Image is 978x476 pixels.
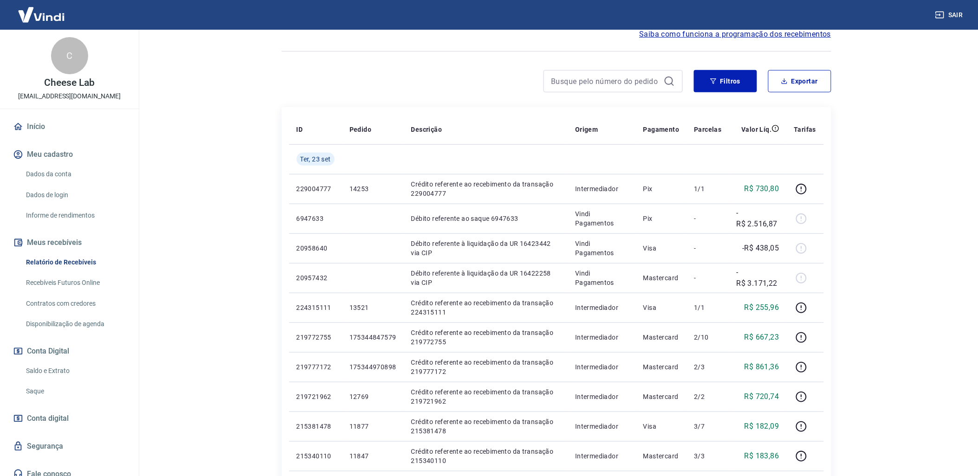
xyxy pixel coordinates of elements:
p: 2/2 [694,392,722,401]
input: Busque pelo número do pedido [551,74,660,88]
p: R$ 720,74 [745,391,779,402]
p: Visa [643,303,680,312]
button: Meus recebíveis [11,232,128,253]
a: Contratos com credores [22,294,128,313]
p: -R$ 2.516,87 [737,207,779,230]
p: Intermediador [575,362,628,372]
p: Mastercard [643,273,680,283]
button: Conta Digital [11,341,128,361]
p: 219772755 [297,333,335,342]
p: Pix [643,184,680,193]
p: Mastercard [643,362,680,372]
p: Intermediador [575,303,628,312]
a: Informe de rendimentos [22,206,128,225]
p: 13521 [350,303,396,312]
p: Cheese Lab [44,78,95,88]
p: R$ 730,80 [745,183,779,194]
p: Débito referente à liquidação da UR 16423442 via CIP [411,239,561,257]
p: Débito referente à liquidação da UR 16422258 via CIP [411,269,561,287]
p: Crédito referente ao recebimento da transação 219777172 [411,358,561,376]
p: Pagamento [643,125,680,134]
p: 215381478 [297,422,335,431]
p: Vindi Pagamentos [575,239,628,257]
p: 229004777 [297,184,335,193]
a: Saque [22,382,128,401]
p: 20957432 [297,273,335,283]
p: Mastercard [643,392,680,401]
p: Origem [575,125,598,134]
a: Recebíveis Futuros Online [22,273,128,292]
p: ID [297,125,303,134]
a: Saiba como funciona a programação dos recebimentos [640,29,831,40]
p: Visa [643,244,680,253]
p: Visa [643,422,680,431]
p: 14253 [350,184,396,193]
p: Débito referente ao saque 6947633 [411,214,561,223]
button: Filtros [694,70,757,92]
p: 219777172 [297,362,335,372]
p: [EMAIL_ADDRESS][DOMAIN_NAME] [18,91,121,101]
a: Saldo e Extrato [22,361,128,380]
p: 1/1 [694,303,722,312]
p: Crédito referente ao recebimento da transação 229004777 [411,180,561,198]
a: Segurança [11,436,128,457]
p: 1/1 [694,184,722,193]
p: 3/7 [694,422,722,431]
p: Descrição [411,125,442,134]
p: Pedido [350,125,371,134]
p: 2/10 [694,333,722,342]
p: Pix [643,214,680,223]
p: R$ 255,96 [745,302,779,313]
p: - [694,214,722,223]
button: Exportar [768,70,831,92]
p: Intermediador [575,184,628,193]
p: 175344847579 [350,333,396,342]
p: 12769 [350,392,396,401]
button: Meu cadastro [11,144,128,165]
a: Dados da conta [22,165,128,184]
p: - [694,244,722,253]
p: 6947633 [297,214,335,223]
p: Intermediador [575,392,628,401]
div: C [51,37,88,74]
p: R$ 183,86 [745,450,779,462]
p: Valor Líq. [742,125,772,134]
p: Crédito referente ao recebimento da transação 215381478 [411,417,561,436]
p: Crédito referente ao recebimento da transação 219721962 [411,387,561,406]
p: Intermediador [575,333,628,342]
p: Intermediador [575,422,628,431]
p: 219721962 [297,392,335,401]
a: Dados de login [22,186,128,205]
p: Crédito referente ao recebimento da transação 215340110 [411,447,561,465]
p: Parcelas [694,125,722,134]
p: 2/3 [694,362,722,372]
p: R$ 861,36 [745,361,779,373]
p: 11877 [350,422,396,431]
p: 3/3 [694,451,722,461]
p: Intermediador [575,451,628,461]
img: Vindi [11,0,71,29]
a: Disponibilização de agenda [22,315,128,334]
p: Crédito referente ao recebimento da transação 219772755 [411,328,561,347]
p: Tarifas [794,125,816,134]
p: Vindi Pagamentos [575,209,628,228]
p: - [694,273,722,283]
p: -R$ 438,05 [743,243,779,254]
a: Início [11,116,128,137]
p: -R$ 3.171,22 [737,267,779,289]
p: 11847 [350,451,396,461]
p: R$ 182,09 [745,421,779,432]
p: Vindi Pagamentos [575,269,628,287]
p: R$ 667,23 [745,332,779,343]
p: 175344970898 [350,362,396,372]
button: Sair [933,6,967,24]
a: Conta digital [11,408,128,429]
span: Conta digital [27,412,69,425]
p: Mastercard [643,451,680,461]
span: Ter, 23 set [300,154,331,164]
a: Relatório de Recebíveis [22,253,128,272]
p: 215340110 [297,451,335,461]
p: Mastercard [643,333,680,342]
p: Crédito referente ao recebimento da transação 224315111 [411,298,561,317]
p: 20958640 [297,244,335,253]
